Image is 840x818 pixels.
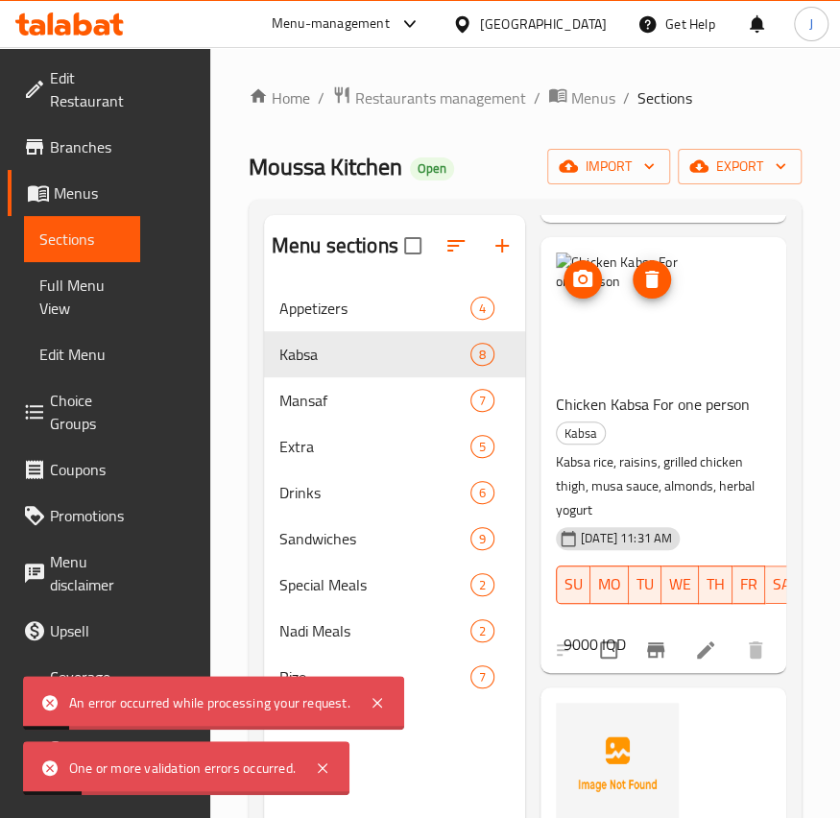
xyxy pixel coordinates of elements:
[471,530,493,548] span: 9
[590,565,629,604] button: MO
[39,228,125,251] span: Sections
[678,149,802,184] button: export
[8,377,140,446] a: Choice Groups
[8,493,140,539] a: Promotions
[50,66,125,112] span: Edit Restaurant
[24,216,140,262] a: Sections
[50,619,125,642] span: Upsell
[50,550,125,596] span: Menu disclaimer
[633,627,679,673] button: Branch-specific-item
[279,389,470,412] span: Mansaf
[279,527,470,550] span: Sandwiches
[318,86,324,109] li: /
[556,421,606,445] div: Kabsa
[279,435,470,458] span: Extra
[249,145,402,188] span: Moussa Kitchen
[8,446,140,493] a: Coupons
[8,170,140,216] a: Menus
[264,331,525,377] div: Kabsa8
[470,343,494,366] div: items
[740,570,757,598] span: FR
[393,226,433,266] span: Select all sections
[556,565,590,604] button: SU
[279,343,470,366] span: Kabsa
[471,392,493,410] span: 7
[809,13,813,35] span: J
[54,181,125,204] span: Menus
[332,85,526,110] a: Restaurants management
[636,570,654,598] span: TU
[732,627,779,673] button: delete
[279,665,470,688] span: Rizo
[8,608,140,654] a: Upsell
[471,668,493,686] span: 7
[661,565,699,604] button: WE
[470,573,494,596] div: items
[249,85,802,110] nav: breadcrumb
[598,570,621,598] span: MO
[637,86,692,109] span: Sections
[8,124,140,170] a: Branches
[264,608,525,654] div: Nadi Meals2
[264,562,525,608] div: Special Meals2
[279,573,470,596] span: Special Meals
[471,300,493,318] span: 4
[564,260,602,299] button: upload picture
[707,570,725,598] span: TH
[633,260,671,299] button: delete image
[694,638,717,662] a: Edit menu item
[264,423,525,469] div: Extra5
[24,331,140,377] a: Edit Menu
[547,149,670,184] button: import
[470,389,494,412] div: items
[471,346,493,364] span: 8
[471,576,493,594] span: 2
[557,422,605,445] span: Kabsa
[50,135,125,158] span: Branches
[693,155,786,179] span: export
[588,630,629,670] span: Select to update
[471,484,493,502] span: 6
[249,86,310,109] a: Home
[765,565,799,604] button: SA
[264,654,525,700] div: Rizo7
[8,55,140,124] a: Edit Restaurant
[50,389,125,435] span: Choice Groups
[8,539,140,608] a: Menu disclaimer
[410,157,454,180] div: Open
[480,13,607,35] div: [GEOGRAPHIC_DATA]
[264,516,525,562] div: Sandwiches9
[470,619,494,642] div: items
[279,619,470,642] span: Nadi Meals
[24,262,140,331] a: Full Menu View
[279,297,470,320] div: Appetizers
[571,86,615,109] span: Menus
[556,450,756,522] p: Kabsa rice, raisins, grilled chicken thigh, musa sauce, almonds, herbal yogurt
[470,481,494,504] div: items
[699,565,732,604] button: TH
[272,12,390,36] div: Menu-management
[50,458,125,481] span: Coupons
[39,343,125,366] span: Edit Menu
[471,438,493,456] span: 5
[573,529,680,547] span: [DATE] 11:31 AM
[548,85,615,110] a: Menus
[279,481,470,504] span: Drinks
[69,758,296,779] div: One or more validation errors occurred.
[470,527,494,550] div: items
[39,274,125,320] span: Full Menu View
[50,665,125,711] span: Coverage Report
[479,223,525,269] button: Add section
[470,665,494,688] div: items
[433,223,479,269] span: Sort sections
[564,570,583,598] span: SU
[623,86,630,109] li: /
[264,469,525,516] div: Drinks6
[272,231,398,260] h2: Menu sections
[534,86,540,109] li: /
[470,435,494,458] div: items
